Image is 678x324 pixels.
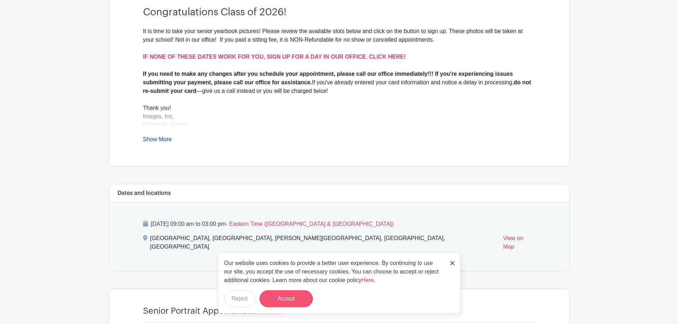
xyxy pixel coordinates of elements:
[224,290,255,307] button: Reject
[450,261,454,265] img: close_button-5f87c8562297e5c2d7936805f587ecaba9071eb48480494691a3f1689db116b3.svg
[143,220,535,228] p: [DATE] 09:00 am to 03:00 pm
[143,71,513,85] strong: If you need to make any changes after you schedule your appointment, please call our office immed...
[143,104,535,112] div: Thank you!
[362,277,374,283] a: Here
[117,190,171,197] h6: Dates and locations
[143,70,535,95] div: If you've already entered your card information and notice a delay in processing, —give us a call...
[224,259,443,285] p: Our website uses cookies to provide a better user experience. By continuing to use our site, you ...
[143,136,172,145] a: Show More
[150,234,498,254] div: [GEOGRAPHIC_DATA], [GEOGRAPHIC_DATA], [PERSON_NAME][GEOGRAPHIC_DATA], [GEOGRAPHIC_DATA], [GEOGRAP...
[143,27,535,70] div: It is time to take your senior yearbook pictures! Please review the available slots below and cli...
[143,6,535,18] h3: Congratulations Class of 2026!
[143,122,189,128] a: [DOMAIN_NAME]
[259,290,313,307] button: Accept
[143,306,255,316] h4: Senior Portrait Appointment
[503,234,535,254] a: View on Map
[143,79,531,94] strong: do not re-submit your card
[143,112,535,129] div: Images, Inc.
[226,221,394,227] span: - Eastern Time ([GEOGRAPHIC_DATA] & [GEOGRAPHIC_DATA])
[143,54,406,60] a: IF NONE OF THESE DATES WORK FOR YOU, SIGN UP FOR A DAY IN OUR OFFICE. CLICK HERE!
